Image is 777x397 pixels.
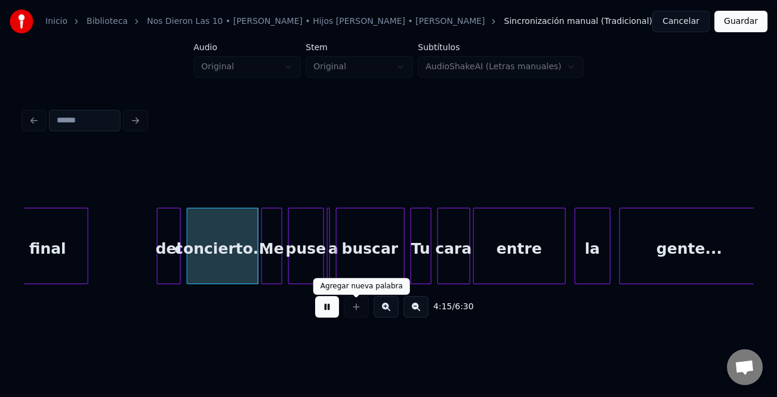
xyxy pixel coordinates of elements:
[193,43,301,51] label: Audio
[652,11,710,32] button: Cancelar
[727,349,763,385] a: Chat abierto
[45,16,67,27] a: Inicio
[147,16,485,27] a: Nos Dieron Las 10 • [PERSON_NAME] • Hijos [PERSON_NAME] • [PERSON_NAME]
[306,43,413,51] label: Stem
[455,301,473,313] span: 6:30
[87,16,128,27] a: Biblioteca
[433,301,452,313] span: 4:15
[45,16,652,27] nav: breadcrumb
[504,16,652,27] span: Sincronización manual (Tradicional)
[714,11,767,32] button: Guardar
[418,43,584,51] label: Subtítulos
[320,282,403,291] div: Agregar nueva palabra
[433,301,462,313] div: /
[10,10,33,33] img: youka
